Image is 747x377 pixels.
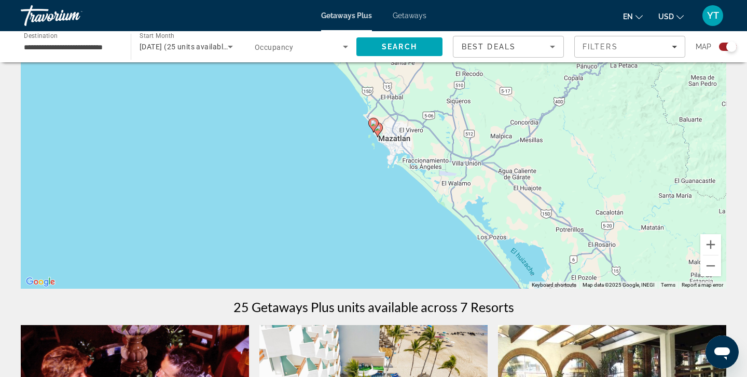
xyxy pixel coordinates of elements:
a: Getaways [393,11,426,20]
a: Open this area in Google Maps (opens a new window) [23,275,58,289]
a: Report a map error [682,282,723,288]
button: Change language [623,9,643,24]
button: Filters [574,36,685,58]
span: [DATE] (25 units available) [140,43,230,51]
span: Best Deals [462,43,516,51]
span: Occupancy [255,43,293,51]
img: Google [23,275,58,289]
button: Zoom out [700,255,721,276]
input: Select destination [24,41,117,53]
button: Keyboard shortcuts [532,281,576,289]
button: User Menu [699,5,726,26]
span: YT [707,10,719,21]
button: Search [356,37,442,56]
span: Map data ©2025 Google, INEGI [583,282,655,288]
h1: 25 Getaways Plus units available across 7 Resorts [233,299,514,315]
span: Start Month [140,32,174,39]
span: USD [658,12,674,21]
span: Map [696,39,711,54]
button: Change currency [658,9,684,24]
span: Filters [583,43,618,51]
a: Getaways Plus [321,11,372,20]
a: Travorium [21,2,125,29]
span: en [623,12,633,21]
span: Destination [24,32,58,39]
iframe: Button to launch messaging window [706,335,739,369]
mat-select: Sort by [462,41,555,53]
a: Terms (opens in new tab) [661,282,675,288]
button: Zoom in [700,234,721,255]
span: Search [382,43,417,51]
